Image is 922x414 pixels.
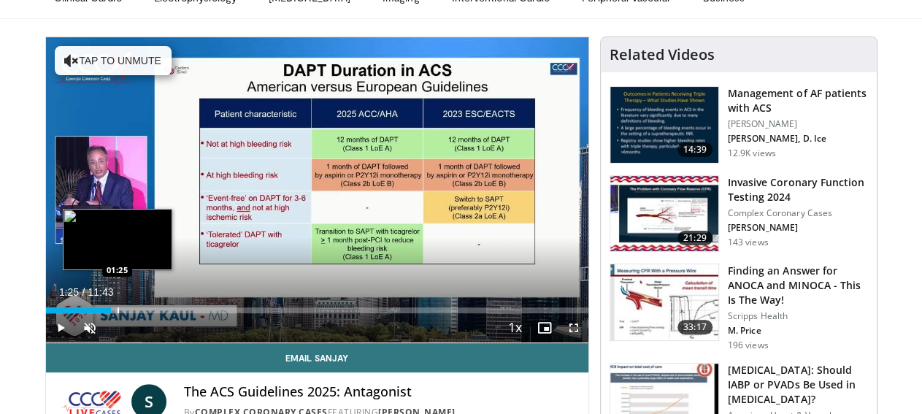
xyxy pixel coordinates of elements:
h3: [MEDICAL_DATA]: Should IABP or PVADs Be Used in [MEDICAL_DATA]? [728,363,868,407]
p: 143 views [728,237,769,248]
h4: Related Videos [610,46,715,64]
span: / [82,286,85,298]
img: 29018604-ad88-4fab-821f-042c17100d81.150x105_q85_crop-smart_upscale.jpg [610,176,718,252]
img: bKdxKv0jK92UJBOH4xMDoxOjBrO-I4W8.150x105_q85_crop-smart_upscale.jpg [610,87,718,163]
button: Tap to unmute [55,46,172,75]
p: 196 views [728,340,769,351]
a: 21:29 Invasive Coronary Function Testing 2024 Complex Coronary Cases [PERSON_NAME] 143 views [610,175,868,253]
button: Play [46,313,75,342]
video-js: Video Player [46,37,588,343]
div: Progress Bar [46,307,588,313]
span: 11:43 [88,286,113,298]
span: 14:39 [677,142,712,157]
span: 1:25 [59,286,79,298]
p: [PERSON_NAME], D. Ice [728,133,868,145]
button: Playback Rate [501,313,530,342]
a: 14:39 Management of AF patients with ACS [PERSON_NAME] [PERSON_NAME], D. Ice 12.9K views [610,86,868,164]
p: [PERSON_NAME] [728,222,868,234]
button: Unmute [75,313,104,342]
p: M. Price [728,325,868,337]
h3: Management of AF patients with ACS [728,86,868,115]
img: image.jpeg [63,209,172,270]
p: [PERSON_NAME] [728,118,868,130]
a: 33:17 Finding an Answer for ANOCA and MINOCA - This Is The Way! Scripps Health M. Price 196 views [610,264,868,351]
button: Enable picture-in-picture mode [530,313,559,342]
h4: The ACS Guidelines 2025: Antagonist [184,384,577,400]
h3: Invasive Coronary Function Testing 2024 [728,175,868,204]
span: 21:29 [677,231,712,245]
p: Complex Coronary Cases [728,207,868,219]
img: 52e18543-d734-48d0-93ab-9499f8b506a3.150x105_q85_crop-smart_upscale.jpg [610,264,718,340]
button: Fullscreen [559,313,588,342]
p: 12.9K views [728,147,776,159]
a: Email Sanjay [46,343,588,372]
p: Scripps Health [728,310,868,322]
span: 33:17 [677,320,712,334]
h3: Finding an Answer for ANOCA and MINOCA - This Is The Way! [728,264,868,307]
